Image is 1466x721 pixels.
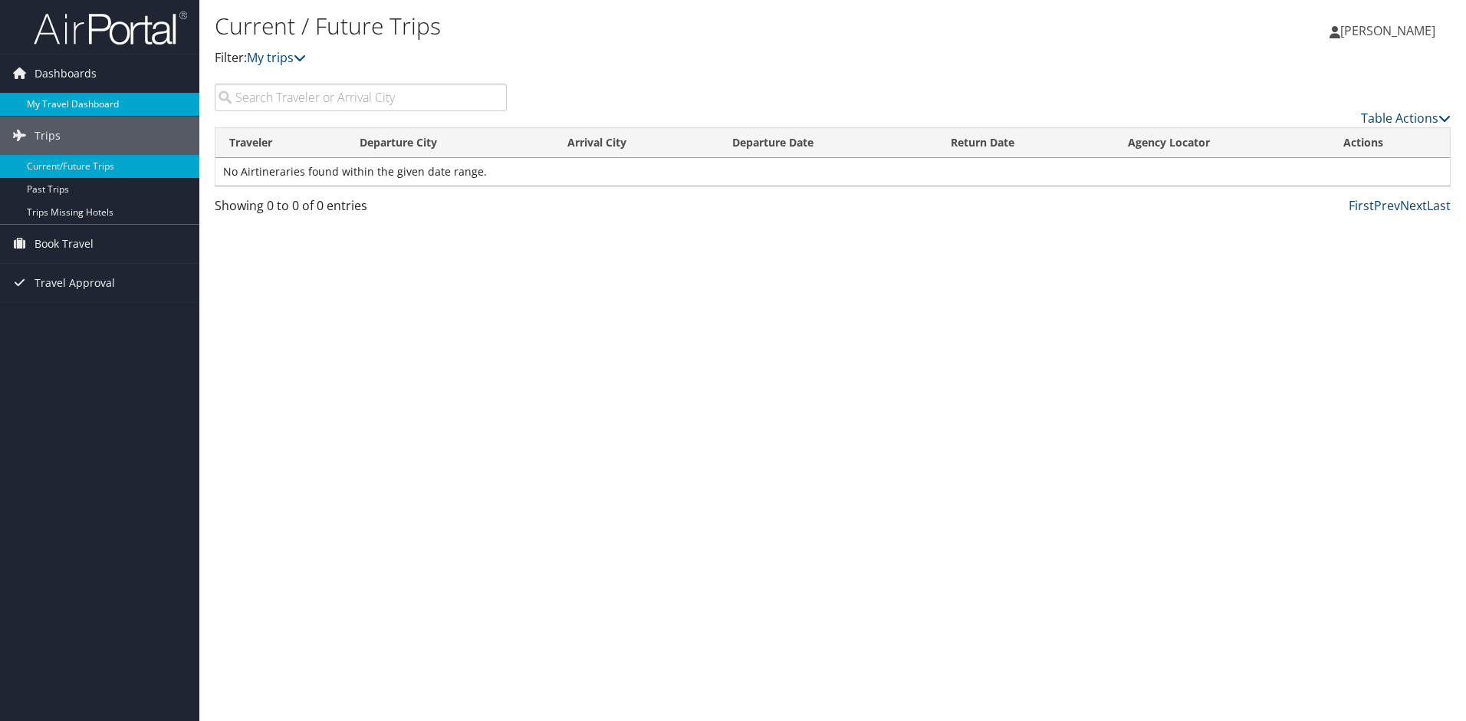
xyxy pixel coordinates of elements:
span: Travel Approval [35,264,115,302]
h1: Current / Future Trips [215,10,1039,42]
span: [PERSON_NAME] [1340,22,1435,39]
a: First [1349,197,1374,214]
th: Departure City: activate to sort column ascending [346,128,554,158]
span: Dashboards [35,54,97,93]
th: Actions [1330,128,1450,158]
img: airportal-logo.png [34,10,187,46]
th: Departure Date: activate to sort column descending [718,128,936,158]
a: Prev [1374,197,1400,214]
input: Search Traveler or Arrival City [215,84,507,111]
th: Return Date: activate to sort column ascending [937,128,1114,158]
th: Agency Locator: activate to sort column ascending [1114,128,1330,158]
span: Book Travel [35,225,94,263]
th: Arrival City: activate to sort column ascending [554,128,718,158]
td: No Airtineraries found within the given date range. [215,158,1450,186]
th: Traveler: activate to sort column ascending [215,128,346,158]
a: Last [1427,197,1451,214]
a: Table Actions [1361,110,1451,127]
p: Filter: [215,48,1039,68]
a: Next [1400,197,1427,214]
span: Trips [35,117,61,155]
a: My trips [247,49,306,66]
div: Showing 0 to 0 of 0 entries [215,196,507,222]
a: [PERSON_NAME] [1330,8,1451,54]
